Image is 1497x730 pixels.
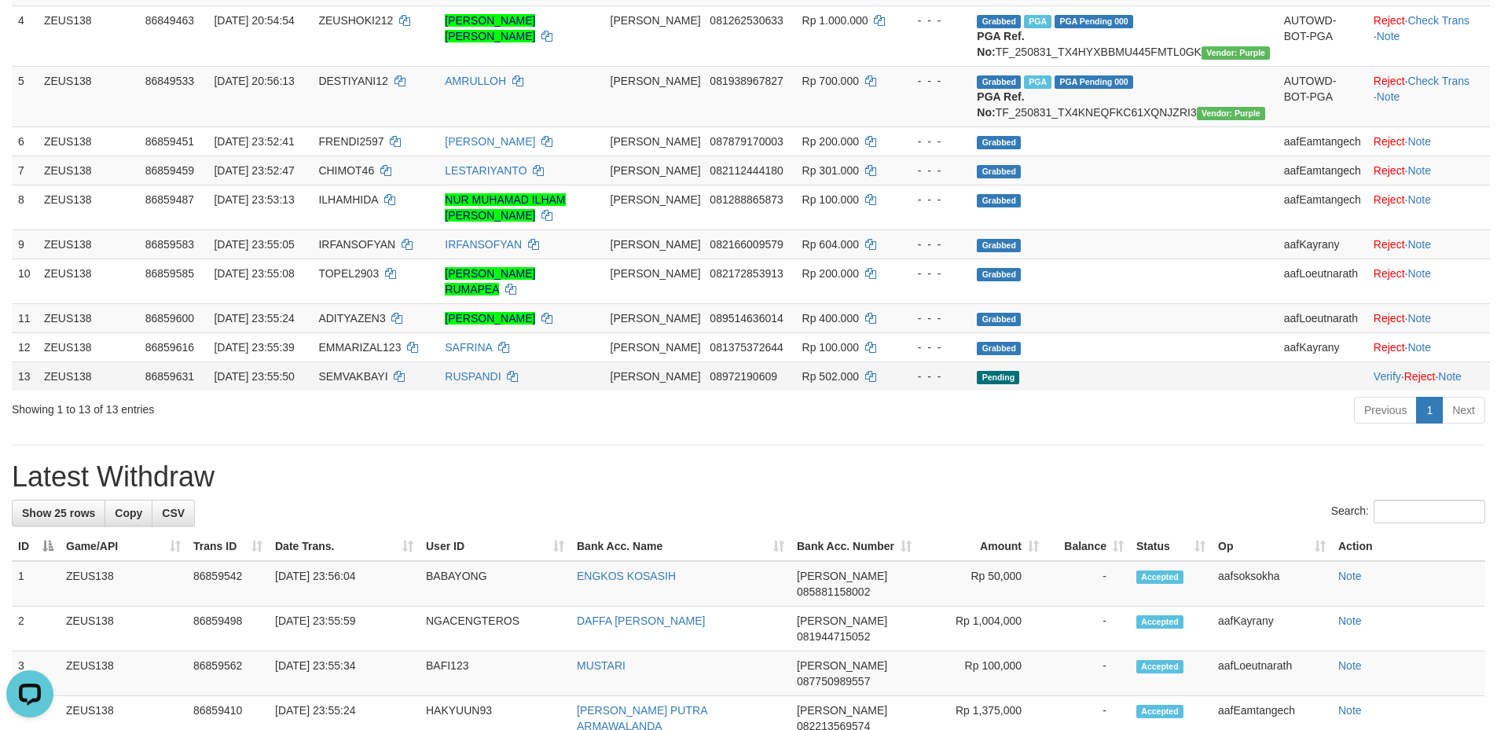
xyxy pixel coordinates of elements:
td: 2 [12,607,60,651]
div: - - - [902,339,965,355]
th: Bank Acc. Name: activate to sort column ascending [571,532,791,561]
td: · · [1367,6,1490,66]
a: NUR MUHAMAD ILHAM [PERSON_NAME] [445,193,565,222]
td: ZEUS138 [38,6,139,66]
td: aafEamtangech [1278,127,1367,156]
span: [DATE] 23:55:39 [214,341,294,354]
td: ZEUS138 [38,303,139,332]
td: ZEUS138 [60,607,187,651]
span: Copy 081288865873 to clipboard [710,193,783,206]
div: - - - [902,237,965,252]
span: 86859585 [145,267,194,280]
td: - [1045,607,1130,651]
span: Show 25 rows [22,507,95,519]
span: Accepted [1136,660,1183,673]
a: Reject [1374,164,1405,177]
span: Grabbed [977,239,1021,252]
span: ILHAMHIDA [318,193,377,206]
a: Reject [1374,193,1405,206]
input: Search: [1374,500,1485,523]
span: 86859487 [145,193,194,206]
a: Previous [1354,397,1417,424]
span: Copy 081262530633 to clipboard [710,14,783,27]
span: [PERSON_NAME] [611,193,701,206]
span: ADITYAZEN3 [318,312,385,325]
span: ZEUSHOKI212 [318,14,393,27]
span: [DATE] 23:53:13 [214,193,294,206]
a: [PERSON_NAME] [PERSON_NAME] [445,14,535,42]
a: Note [1338,659,1362,672]
div: - - - [902,13,965,28]
span: Grabbed [977,165,1021,178]
th: Date Trans.: activate to sort column ascending [269,532,420,561]
span: Vendor URL: https://trx4.1velocity.biz [1202,46,1270,60]
a: ENGKOS KOSASIH [577,570,676,582]
td: 86859498 [187,607,269,651]
span: 86859583 [145,238,194,251]
span: DESTIYANI12 [318,75,387,87]
a: IRFANSOFYAN [445,238,522,251]
td: ZEUS138 [38,127,139,156]
a: Note [1407,341,1431,354]
th: Trans ID: activate to sort column ascending [187,532,269,561]
td: 3 [12,651,60,696]
th: User ID: activate to sort column ascending [420,532,571,561]
td: AUTOWD-BOT-PGA [1278,6,1367,66]
a: LESTARIYANTO [445,164,527,177]
span: [PERSON_NAME] [611,312,701,325]
a: Check Trans [1407,75,1469,87]
span: EMMARIZAL123 [318,341,401,354]
td: 86859542 [187,561,269,607]
a: Note [1407,312,1431,325]
span: SEMVAKBAYI [318,370,387,383]
a: SAFRINA [445,341,492,354]
td: 1 [12,561,60,607]
span: [DATE] 23:52:41 [214,135,294,148]
b: PGA Ref. No: [977,30,1024,58]
th: Op: activate to sort column ascending [1212,532,1332,561]
td: NGACENGTEROS [420,607,571,651]
span: Rp 604.000 [802,238,859,251]
span: CHIMOT46 [318,164,374,177]
td: aafEamtangech [1278,156,1367,185]
a: Next [1442,397,1485,424]
span: [DATE] 23:55:50 [214,370,294,383]
a: Check Trans [1407,14,1469,27]
span: Rp 301.000 [802,164,859,177]
a: Note [1407,267,1431,280]
a: [PERSON_NAME] RUMAPEA [445,267,535,295]
a: Note [1407,238,1431,251]
a: Note [1407,193,1431,206]
td: Rp 100,000 [918,651,1045,696]
td: - [1045,651,1130,696]
td: 9 [12,229,38,259]
div: - - - [902,310,965,326]
a: Note [1407,135,1431,148]
a: RUSPANDI [445,370,501,383]
td: TF_250831_TX4HYXBBMU445FMTL0GK [970,6,1277,66]
span: [PERSON_NAME] [797,704,887,717]
span: [PERSON_NAME] [611,341,701,354]
span: Marked by aafRornrotha [1024,15,1051,28]
div: - - - [902,266,965,281]
span: Rp 100.000 [802,193,859,206]
b: PGA Ref. No: [977,90,1024,119]
span: Copy 085881158002 to clipboard [797,585,870,598]
span: Copy 081944715052 to clipboard [797,630,870,643]
span: Grabbed [977,268,1021,281]
td: BAFI123 [420,651,571,696]
td: [DATE] 23:55:34 [269,651,420,696]
div: Showing 1 to 13 of 13 entries [12,395,612,417]
td: · [1367,229,1490,259]
td: [DATE] 23:55:59 [269,607,420,651]
a: Note [1338,570,1362,582]
th: Action [1332,532,1485,561]
span: [DATE] 20:56:13 [214,75,294,87]
td: aafLoeutnarath [1278,303,1367,332]
a: Note [1377,90,1400,103]
a: 1 [1416,397,1443,424]
div: - - - [902,73,965,89]
span: CSV [162,507,185,519]
td: · [1367,259,1490,303]
span: FRENDI2597 [318,135,383,148]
